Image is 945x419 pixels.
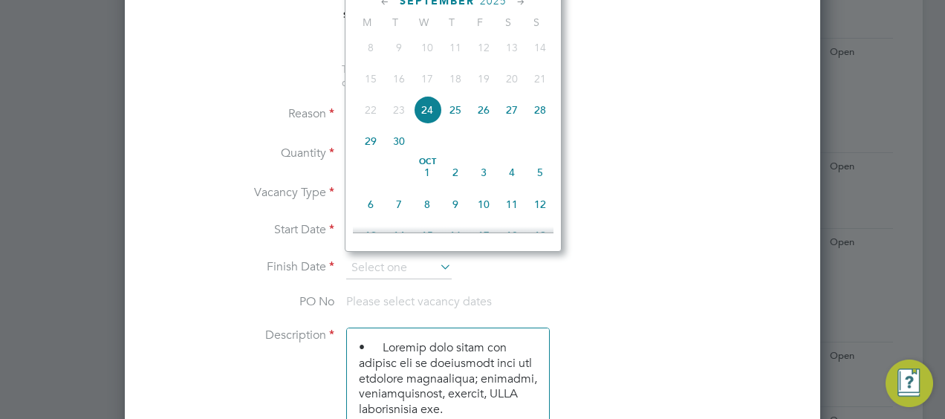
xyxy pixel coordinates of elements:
[413,96,441,124] span: 24
[498,65,526,93] span: 20
[526,158,554,186] span: 5
[385,190,413,218] span: 7
[498,221,526,250] span: 18
[413,221,441,250] span: 15
[357,221,385,250] span: 13
[441,190,470,218] span: 9
[886,360,933,407] button: Engage Resource Center
[385,33,413,62] span: 9
[385,221,413,250] span: 14
[357,127,385,155] span: 29
[438,16,466,29] span: T
[526,221,554,250] span: 19
[441,158,470,186] span: 2
[353,16,381,29] span: M
[494,16,522,29] span: S
[470,158,498,186] span: 3
[357,65,385,93] span: 15
[346,257,452,279] input: Select one
[441,96,470,124] span: 25
[470,33,498,62] span: 12
[409,16,438,29] span: W
[149,185,334,201] label: Vacancy Type
[441,33,470,62] span: 11
[526,33,554,62] span: 14
[357,190,385,218] span: 6
[357,96,385,124] span: 22
[498,33,526,62] span: 13
[466,16,494,29] span: F
[385,65,413,93] span: 16
[441,221,470,250] span: 16
[385,127,413,155] span: 30
[470,96,498,124] span: 26
[470,190,498,218] span: 10
[342,62,542,89] span: The status determination for this position can be updated after creating the vacancy
[498,190,526,218] span: 11
[343,10,479,20] strong: Status Determination Statement
[381,16,409,29] span: T
[149,146,334,161] label: Quantity
[413,65,441,93] span: 17
[522,16,551,29] span: S
[526,190,554,218] span: 12
[149,106,334,122] label: Reason
[526,65,554,93] span: 21
[413,158,441,186] span: 1
[498,158,526,186] span: 4
[413,190,441,218] span: 8
[526,96,554,124] span: 28
[470,221,498,250] span: 17
[149,222,334,238] label: Start Date
[498,96,526,124] span: 27
[357,33,385,62] span: 8
[470,65,498,93] span: 19
[149,259,334,275] label: Finish Date
[413,158,441,166] span: Oct
[346,294,492,309] span: Please select vacancy dates
[385,96,413,124] span: 23
[149,328,334,343] label: Description
[441,65,470,93] span: 18
[149,294,334,310] label: PO No
[413,33,441,62] span: 10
